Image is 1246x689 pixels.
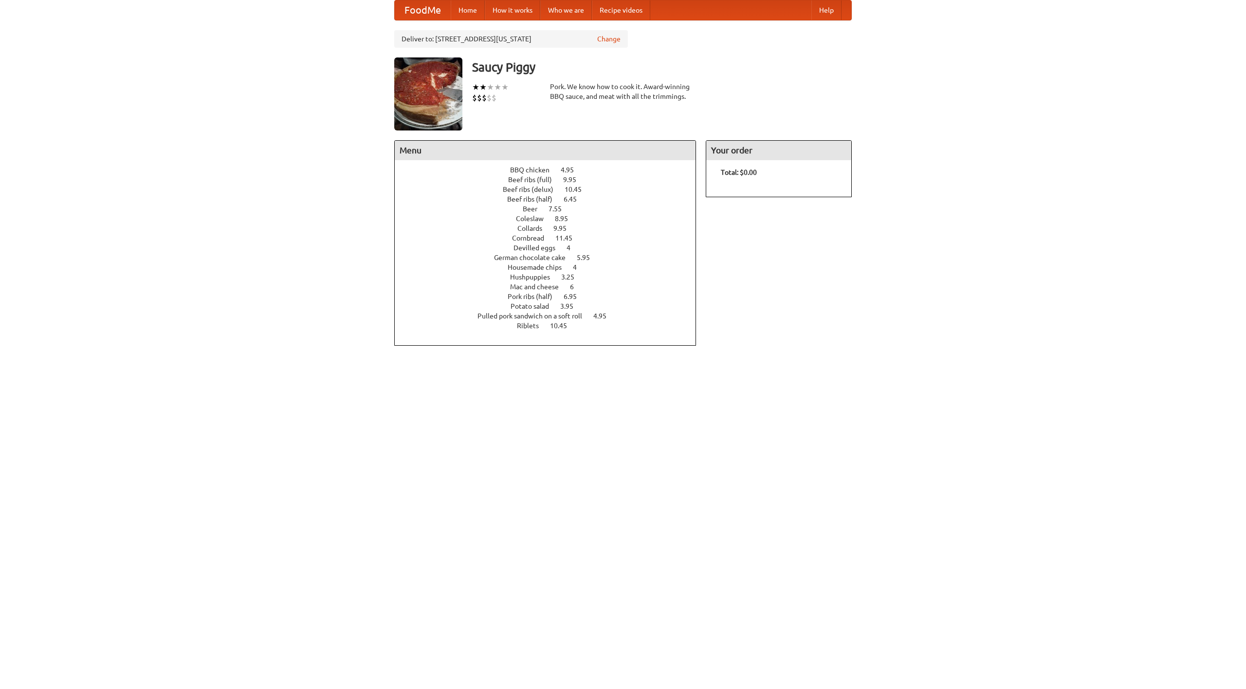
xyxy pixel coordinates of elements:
span: Cornbread [512,234,554,242]
div: Deliver to: [STREET_ADDRESS][US_STATE] [394,30,628,48]
span: 9.95 [563,176,586,184]
li: $ [492,93,496,103]
span: Beef ribs (delux) [503,186,563,193]
li: ★ [472,82,479,93]
span: 4 [573,263,586,271]
span: Beer [523,205,547,213]
a: BBQ chicken 4.95 [510,166,592,174]
a: Cornbread 11.45 [512,234,590,242]
span: 4.95 [561,166,584,174]
span: Pulled pork sandwich on a soft roll [477,312,592,320]
span: Potato salad [511,302,559,310]
a: Mac and cheese 6 [510,283,592,291]
span: BBQ chicken [510,166,559,174]
li: $ [487,93,492,103]
span: 3.95 [560,302,583,310]
span: Hushpuppies [510,273,560,281]
span: 11.45 [555,234,582,242]
li: $ [477,93,482,103]
span: Coleslaw [516,215,553,223]
span: 4.95 [593,312,616,320]
span: Devilled eggs [513,244,565,252]
span: Riblets [517,322,549,330]
a: Who we are [540,0,592,20]
a: Hushpuppies 3.25 [510,273,592,281]
h3: Saucy Piggy [472,57,852,77]
a: Pulled pork sandwich on a soft roll 4.95 [477,312,624,320]
span: 5.95 [577,254,600,261]
li: ★ [501,82,509,93]
a: Coleslaw 8.95 [516,215,586,223]
h4: Menu [395,141,696,160]
a: Change [597,34,621,44]
span: German chocolate cake [494,254,575,261]
span: Collards [517,224,552,232]
a: FoodMe [395,0,451,20]
a: Beef ribs (delux) 10.45 [503,186,600,193]
li: $ [482,93,487,103]
span: 6.45 [564,195,586,203]
a: Housemade chips 4 [508,263,595,271]
li: $ [472,93,477,103]
b: Total: $0.00 [721,168,757,176]
a: Help [811,0,842,20]
li: ★ [494,82,501,93]
a: Recipe videos [592,0,650,20]
span: 8.95 [555,215,578,223]
li: ★ [479,82,487,93]
a: Riblets 10.45 [517,322,585,330]
div: Pork. We know how to cook it. Award-winning BBQ sauce, and meat with all the trimmings. [550,82,696,101]
a: Potato salad 3.95 [511,302,591,310]
a: Devilled eggs 4 [513,244,588,252]
a: Home [451,0,485,20]
a: Collards 9.95 [517,224,585,232]
h4: Your order [706,141,851,160]
span: 10.45 [550,322,577,330]
span: Pork ribs (half) [508,293,562,300]
span: 6 [570,283,584,291]
span: 9.95 [553,224,576,232]
span: 4 [567,244,580,252]
span: 3.25 [561,273,584,281]
a: Beef ribs (full) 9.95 [508,176,594,184]
img: angular.jpg [394,57,462,130]
a: Beer 7.55 [523,205,580,213]
span: 7.55 [549,205,571,213]
span: Mac and cheese [510,283,568,291]
span: Beef ribs (half) [507,195,562,203]
span: 6.95 [564,293,586,300]
a: How it works [485,0,540,20]
span: 10.45 [565,186,591,193]
a: Pork ribs (half) 6.95 [508,293,595,300]
a: German chocolate cake 5.95 [494,254,608,261]
span: Beef ribs (full) [508,176,562,184]
a: Beef ribs (half) 6.45 [507,195,595,203]
li: ★ [487,82,494,93]
span: Housemade chips [508,263,571,271]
